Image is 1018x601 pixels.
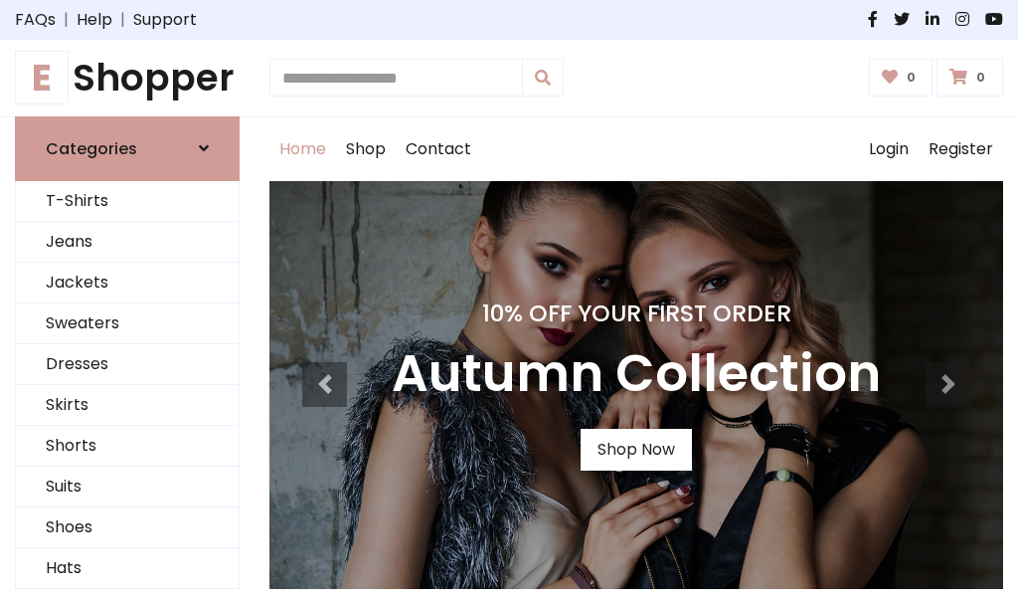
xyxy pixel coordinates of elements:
[16,222,239,263] a: Jeans
[16,507,239,548] a: Shoes
[77,8,112,32] a: Help
[15,56,240,100] a: EShopper
[15,51,69,104] span: E
[112,8,133,32] span: |
[269,117,336,181] a: Home
[859,117,919,181] a: Login
[392,343,881,405] h3: Autumn Collection
[581,429,692,471] a: Shop Now
[46,139,137,158] h6: Categories
[15,56,240,100] h1: Shopper
[16,303,239,344] a: Sweaters
[16,548,239,589] a: Hats
[919,117,1003,181] a: Register
[15,116,240,181] a: Categories
[16,181,239,222] a: T-Shirts
[16,426,239,467] a: Shorts
[16,467,239,507] a: Suits
[16,344,239,385] a: Dresses
[869,59,933,97] a: 0
[15,8,56,32] a: FAQs
[936,59,1003,97] a: 0
[16,385,239,426] a: Skirts
[902,69,921,87] span: 0
[971,69,990,87] span: 0
[392,300,881,327] h4: 10% Off Your First Order
[336,117,396,181] a: Shop
[396,117,481,181] a: Contact
[133,8,197,32] a: Support
[16,263,239,303] a: Jackets
[56,8,77,32] span: |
